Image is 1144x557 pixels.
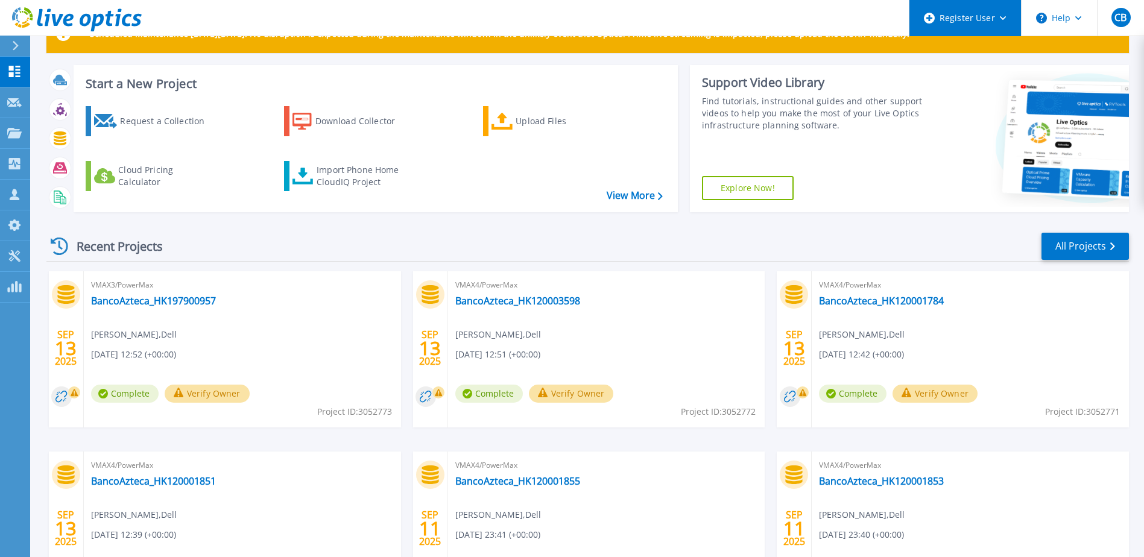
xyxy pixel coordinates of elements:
div: SEP 2025 [54,506,77,550]
span: [PERSON_NAME] , Dell [91,508,177,521]
span: Complete [455,385,523,403]
span: VMAX3/PowerMax [91,278,394,292]
span: CB [1114,13,1127,22]
div: Recent Projects [46,231,179,261]
div: Import Phone Home CloudIQ Project [317,164,411,188]
button: Verify Owner [893,385,978,403]
span: VMAX4/PowerMax [91,459,394,472]
a: BancoAzteca_HK120001784 [819,295,944,307]
a: Upload Files [483,106,618,136]
span: 11 [419,523,441,533]
span: [PERSON_NAME] , Dell [91,328,177,341]
span: [PERSON_NAME] , Dell [455,328,541,341]
a: Cloud Pricing Calculator [86,161,220,191]
span: VMAX4/PowerMax [455,278,758,292]
span: 13 [419,343,441,353]
div: Download Collector [315,109,412,133]
span: Project ID: 3052771 [1045,405,1120,418]
div: SEP 2025 [783,326,806,370]
div: Support Video Library [702,75,926,90]
div: SEP 2025 [783,506,806,550]
a: Request a Collection [86,106,220,136]
a: View More [607,190,663,201]
div: SEP 2025 [419,506,441,550]
button: Verify Owner [529,385,614,403]
a: BancoAzteca_HK120003598 [455,295,580,307]
a: BancoAzteca_HK120001853 [819,475,944,487]
a: BancoAzteca_HK197900957 [91,295,216,307]
span: Project ID: 3052772 [681,405,756,418]
button: Verify Owner [165,385,250,403]
span: [DATE] 23:40 (+00:00) [819,528,904,541]
span: [DATE] 12:52 (+00:00) [91,348,176,361]
span: VMAX4/PowerMax [819,459,1122,472]
span: VMAX4/PowerMax [455,459,758,472]
span: 13 [55,343,77,353]
span: Project ID: 3052773 [317,405,392,418]
span: [PERSON_NAME] , Dell [819,508,905,521]
span: VMAX4/PowerMax [819,278,1122,292]
span: [DATE] 12:42 (+00:00) [819,348,904,361]
span: [DATE] 12:39 (+00:00) [91,528,176,541]
span: Complete [819,385,886,403]
span: [PERSON_NAME] , Dell [455,508,541,521]
div: Upload Files [516,109,612,133]
span: [PERSON_NAME] , Dell [819,328,905,341]
span: 13 [783,343,805,353]
h3: Start a New Project [86,77,662,90]
a: BancoAzteca_HK120001855 [455,475,580,487]
div: SEP 2025 [54,326,77,370]
span: [DATE] 23:41 (+00:00) [455,528,540,541]
p: Scheduled Maintenance [DATE][DATE]: No disruption is expected during the maintenance window. In t... [90,29,909,39]
span: Complete [91,385,159,403]
div: Find tutorials, instructional guides and other support videos to help you make the most of your L... [702,95,926,131]
a: Explore Now! [702,176,794,200]
div: SEP 2025 [419,326,441,370]
span: 13 [55,523,77,533]
span: 11 [783,523,805,533]
a: BancoAzteca_HK120001851 [91,475,216,487]
span: [DATE] 12:51 (+00:00) [455,348,540,361]
a: Download Collector [284,106,419,136]
div: Cloud Pricing Calculator [118,164,215,188]
div: Request a Collection [120,109,216,133]
a: All Projects [1041,233,1129,260]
